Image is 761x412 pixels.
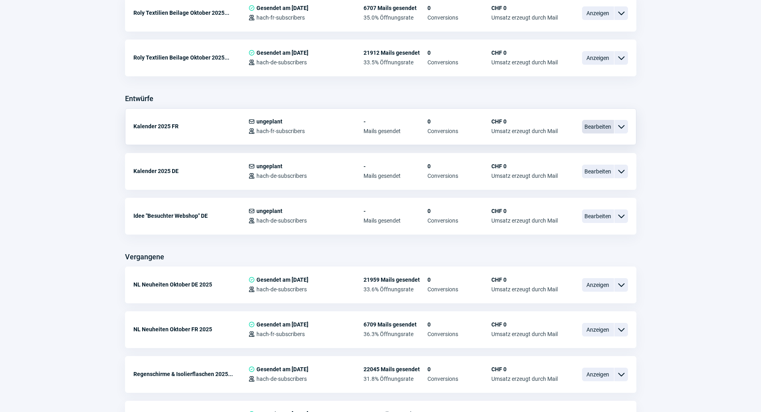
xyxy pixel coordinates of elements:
span: Anzeigen [582,323,614,336]
span: Bearbeiten [582,165,614,178]
span: 0 [427,277,491,283]
span: Conversions [427,59,491,66]
span: Anzeigen [582,278,614,292]
span: hach-fr-subscribers [256,331,305,337]
span: CHF 0 [491,321,558,328]
span: Umsatz erzeugt durch Mail [491,14,558,21]
span: Anzeigen [582,6,614,20]
span: CHF 0 [491,50,558,56]
h3: Vergangene [125,251,164,263]
span: Gesendet am [DATE] [256,321,308,328]
span: 6707 Mails gesendet [364,5,427,11]
span: Conversions [427,128,491,134]
span: CHF 0 [491,163,558,169]
span: hach-de-subscribers [256,376,307,382]
span: Gesendet am [DATE] [256,277,308,283]
div: Kalender 2025 DE [133,163,248,179]
span: - [364,208,427,214]
span: Bearbeiten [582,120,614,133]
span: Conversions [427,14,491,21]
span: hach-fr-subscribers [256,128,305,134]
div: NL Neuheiten Oktober FR 2025 [133,321,248,337]
span: Conversions [427,331,491,337]
span: Umsatz erzeugt durch Mail [491,376,558,382]
span: Conversions [427,376,491,382]
span: - [364,118,427,125]
div: Regenschirme & Isolierflaschen 2025... [133,366,248,382]
span: 21959 Mails gesendet [364,277,427,283]
h3: Entwürfe [125,92,153,105]
span: Umsatz erzeugt durch Mail [491,173,558,179]
span: Bearbeiten [582,209,614,223]
span: 31.8% Öffnungsrate [364,376,427,382]
span: ungeplant [256,163,282,169]
span: Anzeigen [582,368,614,381]
span: Mails gesendet [364,128,427,134]
span: Gesendet am [DATE] [256,50,308,56]
span: CHF 0 [491,277,558,283]
span: CHF 0 [491,5,558,11]
span: Conversions [427,217,491,224]
span: hach-de-subscribers [256,217,307,224]
span: Mails gesendet [364,173,427,179]
span: CHF 0 [491,366,558,372]
span: hach-fr-subscribers [256,14,305,21]
span: 33.5% Öffnungsrate [364,59,427,66]
span: 0 [427,5,491,11]
span: 0 [427,208,491,214]
span: 36.3% Öffnungsrate [364,331,427,337]
span: Gesendet am [DATE] [256,366,308,372]
span: ungeplant [256,208,282,214]
span: - [364,163,427,169]
span: hach-de-subscribers [256,59,307,66]
span: CHF 0 [491,118,558,125]
span: 0 [427,50,491,56]
span: Umsatz erzeugt durch Mail [491,217,558,224]
span: 0 [427,163,491,169]
div: Roly Textilien Beilage Oktober 2025... [133,50,248,66]
span: Gesendet am [DATE] [256,5,308,11]
span: Umsatz erzeugt durch Mail [491,128,558,134]
span: 22045 Mails gesendet [364,366,427,372]
span: hach-de-subscribers [256,286,307,293]
span: 0 [427,321,491,328]
span: Umsatz erzeugt durch Mail [491,286,558,293]
span: 6709 Mails gesendet [364,321,427,328]
span: Conversions [427,173,491,179]
span: 0 [427,118,491,125]
span: Conversions [427,286,491,293]
div: Idee "Besuchter Webshop" DE [133,208,248,224]
span: Umsatz erzeugt durch Mail [491,331,558,337]
span: 21912 Mails gesendet [364,50,427,56]
span: 0 [427,366,491,372]
span: 33.6% Öffnungsrate [364,286,427,293]
span: Mails gesendet [364,217,427,224]
span: Anzeigen [582,51,614,65]
div: NL Neuheiten Oktober DE 2025 [133,277,248,293]
span: 35.0% Öffnungsrate [364,14,427,21]
span: Umsatz erzeugt durch Mail [491,59,558,66]
span: hach-de-subscribers [256,173,307,179]
div: Roly Textilien Beilage Oktober 2025... [133,5,248,21]
span: CHF 0 [491,208,558,214]
span: ungeplant [256,118,282,125]
div: Kalender 2025 FR [133,118,248,134]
